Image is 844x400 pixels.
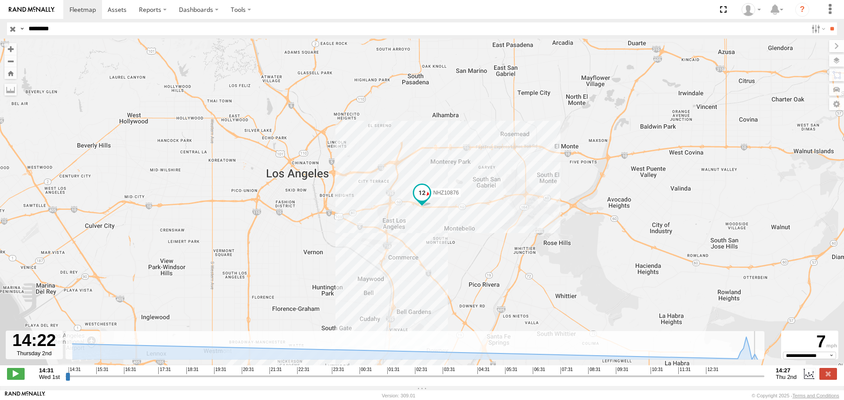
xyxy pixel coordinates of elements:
span: 21:31 [269,367,282,374]
label: Map Settings [829,98,844,110]
div: © Copyright 2025 - [752,393,839,398]
span: 07:31 [560,367,573,374]
span: 14:31 [69,367,81,374]
span: Wed 1st Oct 2025 [39,374,60,380]
span: 12:31 [706,367,718,374]
span: 17:31 [158,367,171,374]
span: 02:31 [415,367,427,374]
span: 00:31 [360,367,372,374]
span: Thu 2nd Oct 2025 [776,374,797,380]
span: 19:31 [214,367,226,374]
img: rand-logo.svg [9,7,55,13]
label: Close [819,368,837,379]
span: 08:31 [588,367,600,374]
span: 01:31 [387,367,400,374]
span: NHZ10876 [433,190,459,196]
button: Zoom out [4,55,17,67]
span: 10:31 [651,367,663,374]
span: 06:31 [533,367,545,374]
i: ? [795,3,809,17]
span: 04:31 [477,367,490,374]
label: Search Filter Options [808,22,827,35]
span: 09:31 [616,367,628,374]
a: Visit our Website [5,391,45,400]
span: 22:31 [297,367,309,374]
span: 20:31 [242,367,254,374]
label: Play/Stop [7,368,25,379]
label: Measure [4,83,17,96]
strong: 14:27 [776,367,797,374]
label: Search Query [18,22,25,35]
span: 23:31 [332,367,344,374]
a: Terms and Conditions [793,393,839,398]
span: 03:31 [443,367,455,374]
span: 05:31 [505,367,517,374]
span: 16:31 [124,367,136,374]
strong: 14:31 [39,367,60,374]
div: 7 [782,332,837,352]
button: Zoom in [4,43,17,55]
button: Zoom Home [4,67,17,79]
span: 15:31 [96,367,109,374]
div: Zulema McIntosch [738,3,764,16]
div: Version: 309.01 [382,393,415,398]
span: 18:31 [186,367,199,374]
span: 11:31 [678,367,691,374]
